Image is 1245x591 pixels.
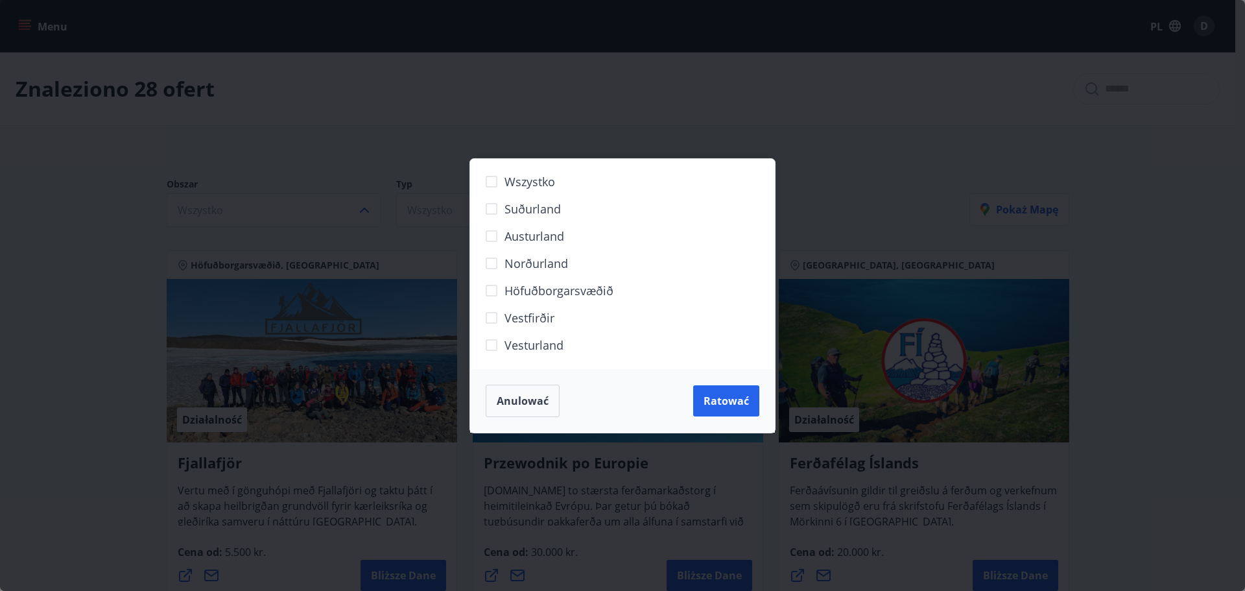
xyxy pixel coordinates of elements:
font: Ratować [704,394,749,408]
font: Vestfirðir [504,310,554,326]
font: Höfuðborgarsvæðið [504,283,613,298]
button: Anulować [486,385,560,417]
button: Ratować [693,385,759,416]
font: Vesturland [504,337,563,353]
font: Norðurland [504,256,568,271]
font: Anulować [497,394,549,408]
font: Austurland [504,228,564,244]
font: Suðurland [504,201,561,217]
font: Wszystko [504,174,555,189]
